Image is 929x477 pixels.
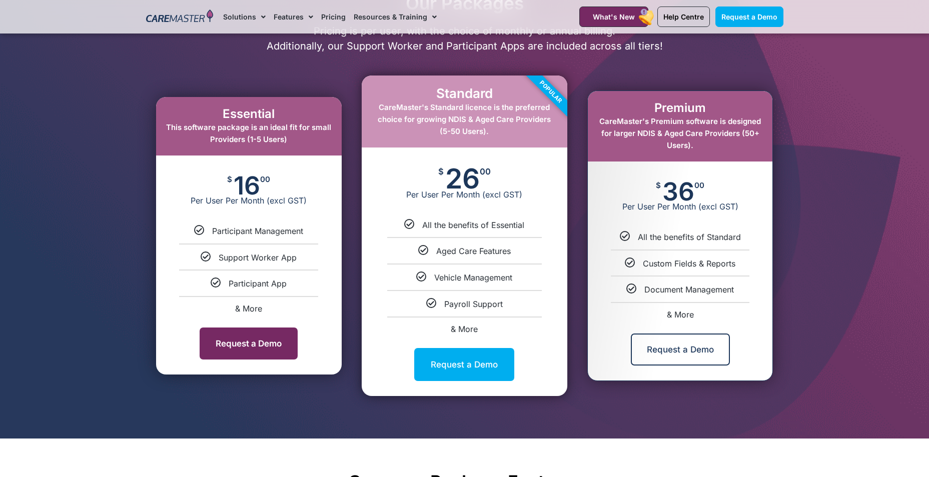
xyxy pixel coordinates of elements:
span: Request a Demo [721,12,777,21]
span: Per User Per Month (excl GST) [362,189,567,199]
span: & More [451,324,478,334]
div: Popular [494,35,608,149]
span: $ [438,167,444,176]
span: Support Worker App [219,252,297,262]
span: All the benefits of Standard [638,232,741,242]
span: Aged Care Features [436,246,511,256]
span: 16 [234,175,260,195]
span: & More [667,309,694,319]
img: CareMaster Logo [146,9,214,24]
span: & More [235,303,262,313]
span: All the benefits of Essential [422,220,524,230]
span: 26 [445,167,480,189]
span: Participant App [229,278,287,288]
span: What's New [593,12,635,21]
a: What's New [579,6,648,27]
a: Request a Demo [414,348,514,381]
h2: Standard [372,85,557,101]
h2: Premium [598,101,762,115]
span: Document Management [644,284,734,294]
a: Help Centre [657,6,710,27]
span: $ [227,175,232,183]
span: Per User Per Month (excl GST) [588,201,772,211]
span: $ [656,181,661,189]
span: 36 [662,181,694,201]
span: Participant Management [212,226,303,236]
h2: Essential [166,107,332,121]
a: Request a Demo [200,327,298,359]
span: CareMaster's Premium software is designed for larger NDIS & Aged Care Providers (50+ Users). [599,116,761,150]
span: 00 [480,167,491,176]
span: This software package is an ideal fit for small Providers (1-5 Users) [166,122,331,144]
a: Request a Demo [631,333,730,365]
span: 00 [694,181,704,189]
span: CareMaster's Standard licence is the preferred choice for growing NDIS & Aged Care Providers (5-5... [378,102,551,136]
span: Vehicle Management [434,272,512,282]
span: Custom Fields & Reports [643,258,735,268]
span: Per User Per Month (excl GST) [156,195,342,205]
p: Pricing is per user, with the choice of monthly or annual billing. Additionally, our Support Work... [141,23,788,53]
a: Request a Demo [715,6,783,27]
span: Help Centre [663,12,704,21]
span: Payroll Support [444,299,503,309]
span: 00 [260,175,270,183]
